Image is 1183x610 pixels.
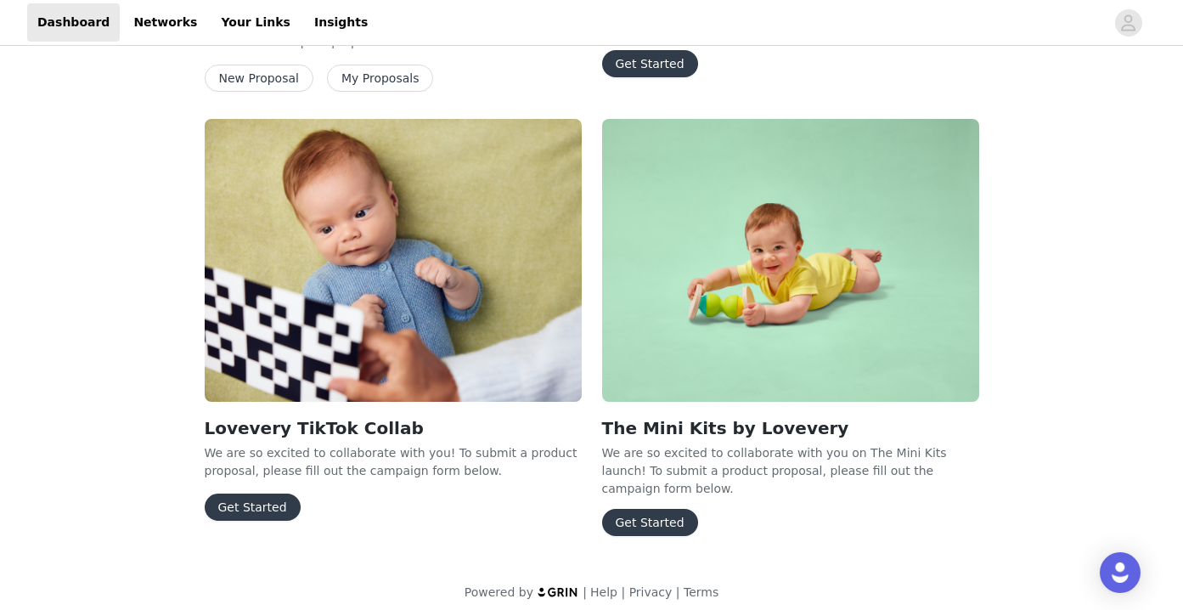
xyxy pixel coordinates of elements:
img: Lovevery [602,119,979,402]
img: logo [537,586,579,597]
a: Your Links [211,3,301,42]
span: | [621,585,625,599]
h2: The Mini Kits by Lovevery [602,415,979,441]
img: Lovevery [205,119,582,402]
span: Powered by [465,585,533,599]
a: Terms [684,585,718,599]
button: My Proposals [327,65,434,92]
a: Insights [304,3,378,42]
button: New Proposal [205,65,313,92]
p: We are so excited to collaborate with you! To submit a product proposal, please fill out the camp... [205,444,582,480]
button: Get Started [602,50,698,77]
button: Get Started [602,509,698,536]
div: Open Intercom Messenger [1100,552,1141,593]
div: avatar [1120,9,1136,37]
a: Help [590,585,617,599]
button: Get Started [205,494,301,521]
span: | [676,585,680,599]
a: Networks [123,3,207,42]
a: Privacy [629,585,673,599]
p: We are so excited to collaborate with you on The Mini Kits launch! To submit a product proposal, ... [602,444,979,495]
a: Dashboard [27,3,120,42]
h2: Lovevery TikTok Collab [205,415,582,441]
span: | [583,585,587,599]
